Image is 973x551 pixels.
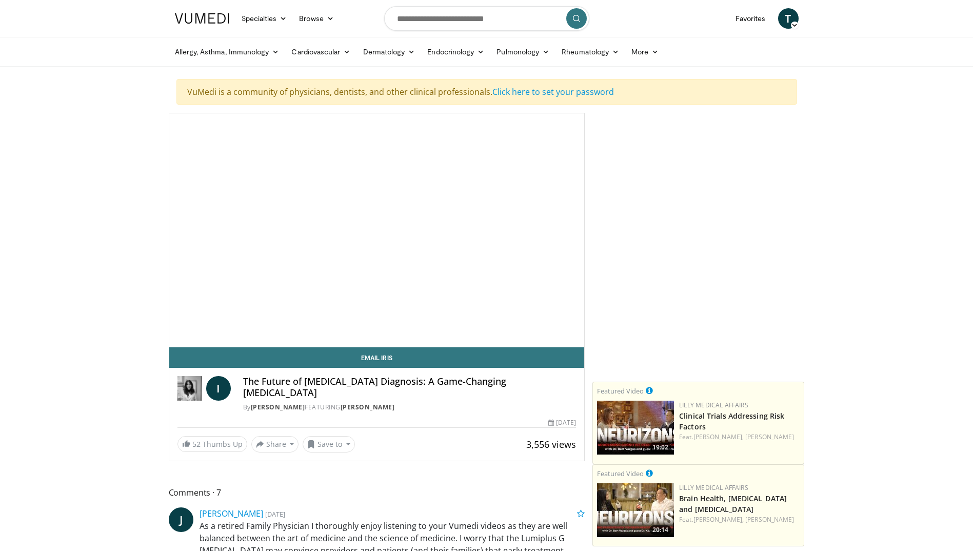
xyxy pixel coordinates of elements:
[169,486,585,499] span: Comments 7
[251,403,305,411] a: [PERSON_NAME]
[169,347,585,368] a: Email Iris
[597,469,644,478] small: Featured Video
[169,507,193,532] a: J
[243,403,577,412] div: By FEATURING
[285,42,356,62] a: Cardiovascular
[243,376,577,398] h4: The Future of [MEDICAL_DATA] Diagnosis: A Game-Changing [MEDICAL_DATA]
[421,42,490,62] a: Endocrinology
[492,86,614,97] a: Click here to set your password
[293,8,340,29] a: Browse
[384,6,589,31] input: Search topics, interventions
[341,403,395,411] a: [PERSON_NAME]
[597,483,674,537] a: 20:14
[265,509,285,519] small: [DATE]
[778,8,799,29] a: T
[649,443,671,452] span: 19:02
[175,13,229,24] img: VuMedi Logo
[649,525,671,535] span: 20:14
[192,439,201,449] span: 52
[200,508,263,519] a: [PERSON_NAME]
[679,483,748,492] a: Lilly Medical Affairs
[729,8,772,29] a: Favorites
[625,42,665,62] a: More
[679,515,800,524] div: Feat.
[597,386,644,396] small: Featured Video
[177,376,202,401] img: Dr. Iris Gorfinkel
[526,438,576,450] span: 3,556 views
[169,113,585,347] video-js: Video Player
[679,401,748,409] a: Lilly Medical Affairs
[206,376,231,401] a: I
[490,42,555,62] a: Pulmonology
[176,79,797,105] div: VuMedi is a community of physicians, dentists, and other clinical professionals.
[597,401,674,455] img: 1541e73f-d457-4c7d-a135-57e066998777.png.150x105_q85_crop-smart_upscale.jpg
[622,113,776,241] iframe: Advertisement
[679,411,784,431] a: Clinical Trials Addressing Risk Factors
[303,436,355,452] button: Save to
[548,418,576,427] div: [DATE]
[357,42,422,62] a: Dermatology
[555,42,625,62] a: Rheumatology
[745,432,794,441] a: [PERSON_NAME]
[679,432,800,442] div: Feat.
[622,247,776,376] iframe: Advertisement
[679,494,787,514] a: Brain Health, [MEDICAL_DATA] and [MEDICAL_DATA]
[169,42,286,62] a: Allergy, Asthma, Immunology
[235,8,293,29] a: Specialties
[693,515,744,524] a: [PERSON_NAME],
[597,401,674,455] a: 19:02
[693,432,744,441] a: [PERSON_NAME],
[745,515,794,524] a: [PERSON_NAME]
[597,483,674,537] img: ca157f26-4c4a-49fd-8611-8e91f7be245d.png.150x105_q85_crop-smart_upscale.jpg
[251,436,299,452] button: Share
[177,436,247,452] a: 52 Thumbs Up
